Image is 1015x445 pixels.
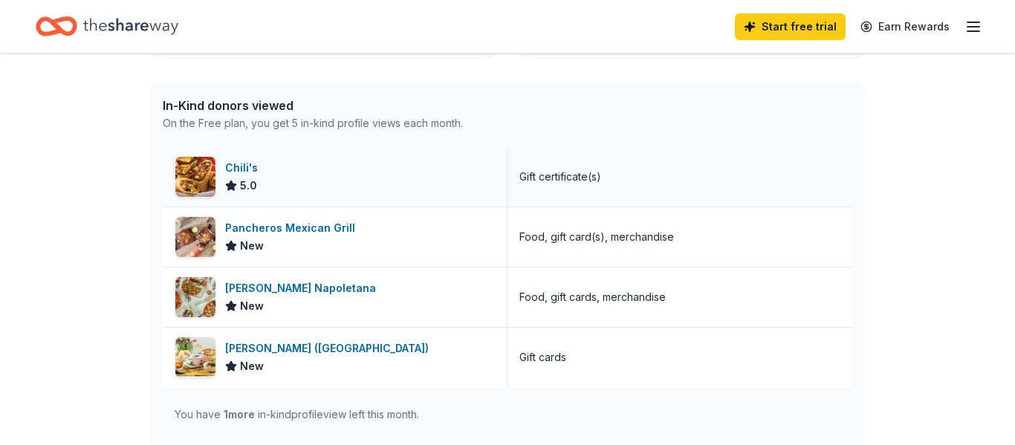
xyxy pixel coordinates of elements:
[163,114,463,132] div: On the Free plan, you get 5 in-kind profile views each month.
[240,237,264,255] span: New
[225,279,382,297] div: [PERSON_NAME] Napoletana
[240,357,264,375] span: New
[175,337,215,377] img: Image for Stew Leonard's (Danbury)
[519,168,601,186] div: Gift certificate(s)
[225,340,435,357] div: [PERSON_NAME] ([GEOGRAPHIC_DATA])
[175,157,215,197] img: Image for Chili's
[519,228,674,246] div: Food, gift card(s), merchandise
[224,408,255,420] span: 1 more
[852,13,959,40] a: Earn Rewards
[519,348,566,366] div: Gift cards
[240,177,257,195] span: 5.0
[735,13,846,40] a: Start free trial
[519,288,666,306] div: Food, gift cards, merchandise
[175,406,419,423] div: You have in-kind profile view left this month.
[175,217,215,257] img: Image for Pancheros Mexican Grill
[175,277,215,317] img: Image for Frank Pepe Pizzeria Napoletana
[240,297,264,315] span: New
[36,9,178,44] a: Home
[163,97,463,114] div: In-Kind donors viewed
[225,159,264,177] div: Chili's
[225,219,361,237] div: Pancheros Mexican Grill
